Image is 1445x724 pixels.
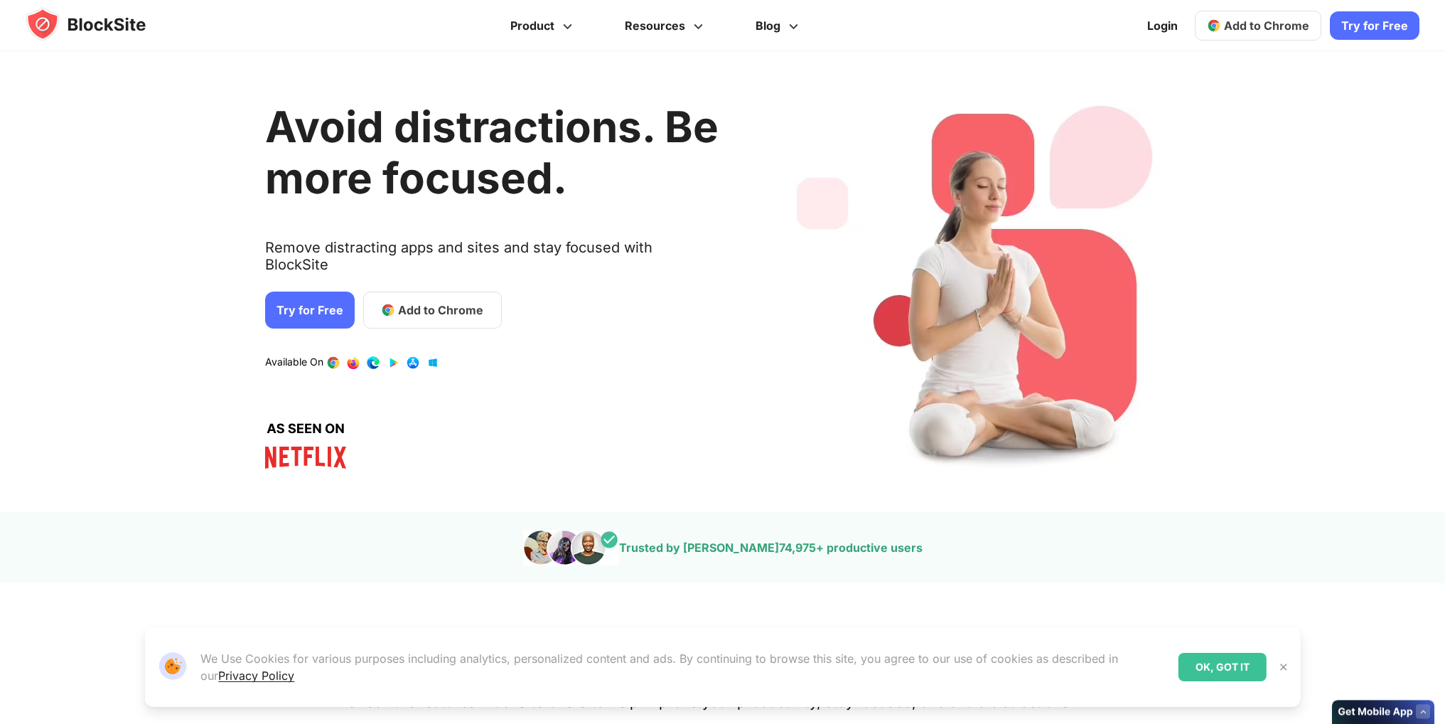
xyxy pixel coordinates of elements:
[265,239,719,284] text: Remove distracting apps and sites and stay focused with BlockSite
[779,541,816,555] span: 74,975
[1330,11,1419,40] a: Try for Free
[1195,11,1321,41] a: Add to Chrome
[1278,661,1289,673] img: Close
[619,541,923,555] text: Trusted by [PERSON_NAME] + productive users
[398,302,483,319] span: Add to Chrome
[26,7,173,41] img: blocksite-icon.5d769676.svg
[363,292,502,329] a: Add to Chrome
[265,356,323,370] text: Available On
[1207,18,1221,33] img: chrome-icon.svg
[523,530,619,565] img: pepole images
[218,669,294,683] a: Privacy Policy
[1178,653,1267,681] div: OK, GOT IT
[200,650,1166,684] p: We Use Cookies for various purposes including analytics, personalized content and ads. By continu...
[265,292,355,329] a: Try for Free
[1139,9,1186,43] a: Login
[1274,658,1293,676] button: Close
[1224,18,1309,33] span: Add to Chrome
[265,101,719,203] h1: Avoid distractions. Be more focused.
